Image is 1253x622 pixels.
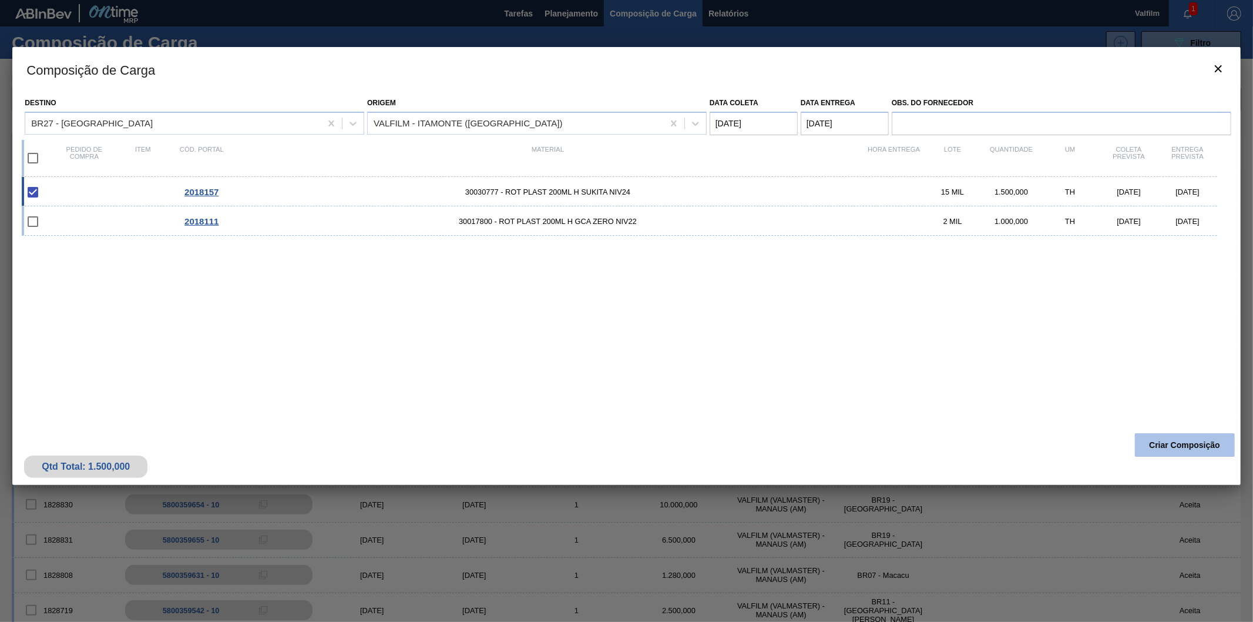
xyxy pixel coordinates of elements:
[1041,146,1100,170] div: UM
[172,216,231,226] div: Ir para o Pedido
[1158,146,1217,170] div: Entrega Prevista
[55,146,113,170] div: Pedido de compra
[184,216,219,226] span: 2018111
[865,146,923,170] div: Hora Entrega
[892,95,1231,112] label: Obs. do Fornecedor
[923,146,982,170] div: Lote
[982,217,1041,226] div: 1.000,000
[33,462,139,472] div: Qtd Total: 1.500,000
[231,188,864,196] span: 30030777 - ROT PLAST 200ML H SUKITA NIV24
[982,146,1041,170] div: Quantidade
[1100,217,1158,226] div: [DATE]
[1100,146,1158,170] div: Coleta Prevista
[172,187,231,197] div: Ir para o Pedido
[367,99,396,107] label: Origem
[1135,433,1235,457] button: Criar Composição
[801,99,855,107] label: Data entrega
[231,146,864,170] div: Material
[31,118,153,128] div: BR27 - [GEOGRAPHIC_DATA]
[1158,217,1217,226] div: [DATE]
[982,188,1041,196] div: 1.500,000
[1041,188,1100,196] div: TH
[1100,188,1158,196] div: [DATE]
[12,47,1240,92] h3: Composição de Carga
[172,146,231,170] div: Cód. Portal
[801,112,889,135] input: dd/mm/yyyy
[374,118,562,128] div: VALFILM - ITAMONTE ([GEOGRAPHIC_DATA])
[710,99,758,107] label: Data coleta
[231,217,864,226] span: 30017800 - ROT PLAST 200ML H GCA ZERO NIV22
[25,99,56,107] label: Destino
[710,112,798,135] input: dd/mm/yyyy
[1041,217,1100,226] div: TH
[923,188,982,196] div: 15 MIL
[184,187,219,197] span: 2018157
[113,146,172,170] div: Item
[923,217,982,226] div: 2 MIL
[1158,188,1217,196] div: [DATE]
